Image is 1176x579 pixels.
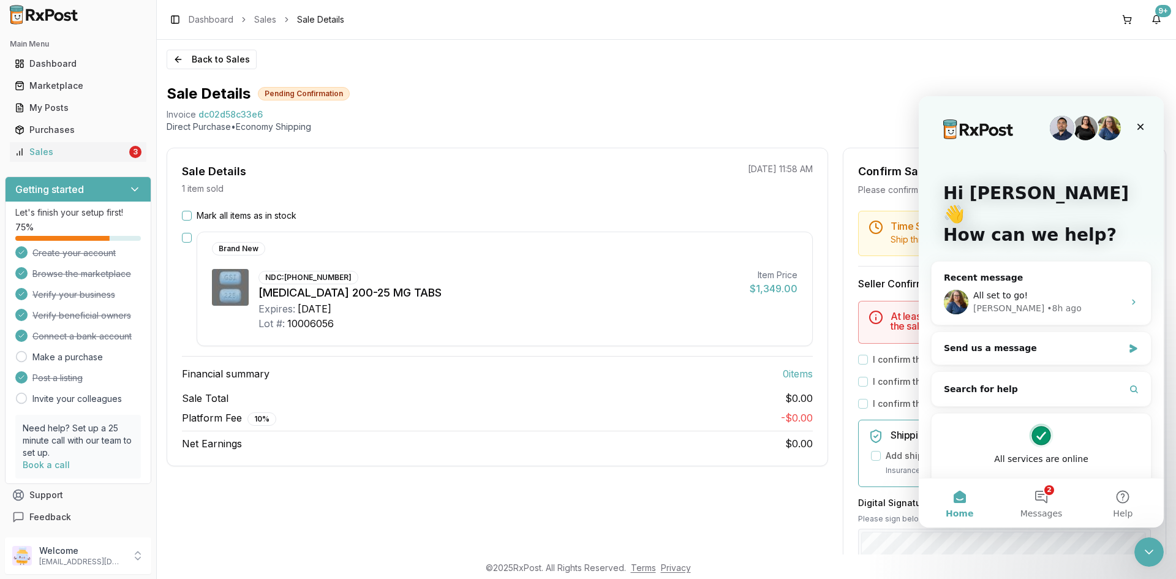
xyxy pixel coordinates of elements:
[197,210,296,222] label: Mark all items as in stock
[182,391,228,406] span: Sale Total
[167,84,251,104] h1: Sale Details
[32,268,131,280] span: Browse the marketplace
[873,398,1064,410] label: I confirm that all expiration dates are correct
[10,53,146,75] a: Dashboard
[182,163,246,180] div: Sale Details
[39,557,124,567] p: [EMAIL_ADDRESS][DOMAIN_NAME]
[858,184,1151,196] div: Please confirm you have all items in stock before proceeding
[15,221,34,233] span: 75 %
[886,464,1140,477] p: Insurance covers loss, damage, or theft during transit.
[258,87,350,100] div: Pending Confirmation
[129,146,141,158] div: 3
[661,562,691,573] a: Privacy
[15,58,141,70] div: Dashboard
[258,284,740,301] div: [MEDICAL_DATA] 200-25 MG TABS
[287,316,334,331] div: 10006056
[258,271,358,284] div: NDC: [PHONE_NUMBER]
[254,13,276,26] a: Sales
[886,450,1120,462] label: Add shipping insurance for $0.00 ( 1.5 % of order value)
[15,80,141,92] div: Marketplace
[15,124,141,136] div: Purchases
[15,102,141,114] div: My Posts
[189,13,233,26] a: Dashboard
[858,514,1151,524] p: Please sign below to confirm your acceptance of this order
[10,97,146,119] a: My Posts
[1134,537,1164,567] iframe: Intercom live chat
[785,391,813,406] span: $0.00
[212,242,265,255] div: Brand New
[785,437,813,450] span: $0.00
[858,163,928,180] div: Confirm Sale
[748,163,813,175] p: [DATE] 11:58 AM
[5,484,151,506] button: Support
[873,376,1126,388] label: I confirm that all 0 selected items match the listed condition
[212,269,249,306] img: Descovy 200-25 MG TABS
[23,460,70,470] a: Book a call
[298,301,331,316] div: [DATE]
[858,497,1151,509] h3: Digital Signature
[1155,5,1171,17] div: 9+
[5,98,151,118] button: My Posts
[750,281,797,296] div: $1,349.00
[858,276,1151,291] h3: Seller Confirmation
[10,75,146,97] a: Marketplace
[39,545,124,557] p: Welcome
[29,511,71,523] span: Feedback
[182,366,269,381] span: Financial summary
[297,13,344,26] span: Sale Details
[919,96,1164,528] iframe: Intercom live chat
[167,121,1166,133] p: Direct Purchase • Economy Shipping
[32,351,103,363] a: Make a purchase
[23,422,134,459] p: Need help? Set up a 25 minute call with our team to set up.
[5,120,151,140] button: Purchases
[167,50,257,69] button: Back to Sales
[750,269,797,281] div: Item Price
[247,412,276,426] div: 10 %
[12,546,32,566] img: User avatar
[32,393,122,405] a: Invite your colleagues
[32,247,116,259] span: Create your account
[198,108,263,121] span: dc02d58c33e6
[32,289,115,301] span: Verify your business
[5,54,151,74] button: Dashboard
[15,146,127,158] div: Sales
[891,234,1056,244] span: Ship this package by end of day [DATE] .
[631,562,656,573] a: Terms
[32,372,83,384] span: Post a listing
[873,354,1145,366] label: I confirm that the 0 selected items are in stock and ready to ship
[15,182,84,197] h3: Getting started
[167,108,196,121] div: Invoice
[891,221,1140,231] h5: Time Sensitive
[182,436,242,451] span: Net Earnings
[781,412,813,424] span: - $0.00
[32,309,131,322] span: Verify beneficial owners
[1147,10,1166,29] button: 9+
[10,39,146,49] h2: Main Menu
[891,311,1140,331] h5: At least one item must be marked as in stock to confirm the sale.
[5,142,151,162] button: Sales3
